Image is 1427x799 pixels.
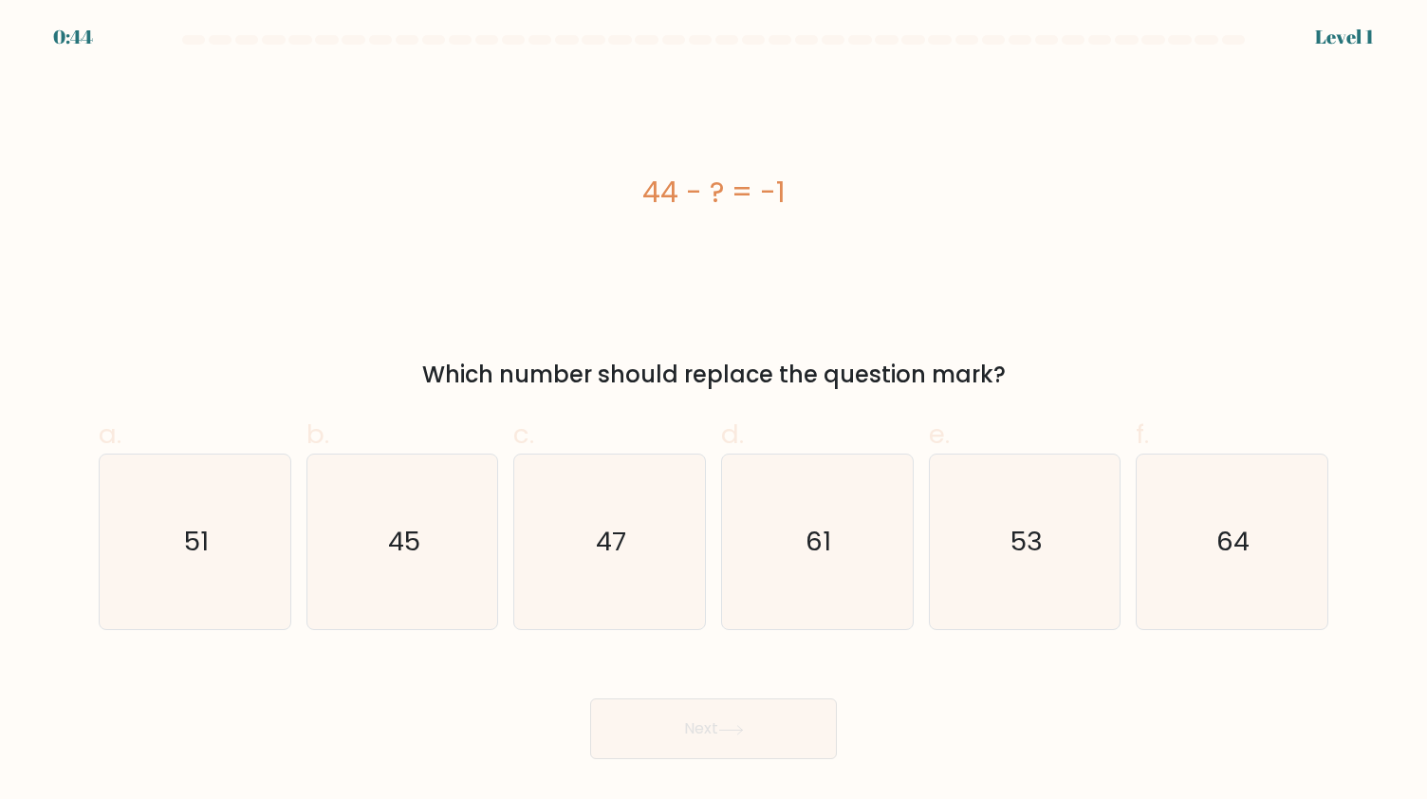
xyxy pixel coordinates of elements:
text: 53 [1010,524,1043,561]
button: Next [590,698,837,759]
text: 51 [184,524,209,561]
text: 64 [1217,524,1251,561]
span: f. [1136,416,1149,453]
div: Level 1 [1315,23,1374,51]
span: e. [929,416,950,453]
span: c. [513,416,534,453]
text: 45 [388,524,420,561]
span: d. [721,416,744,453]
text: 61 [806,524,832,561]
div: 0:44 [53,23,93,51]
text: 47 [596,524,626,561]
span: a. [99,416,121,453]
div: 44 - ? = -1 [99,171,1328,214]
span: b. [306,416,329,453]
div: Which number should replace the question mark? [110,358,1317,392]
